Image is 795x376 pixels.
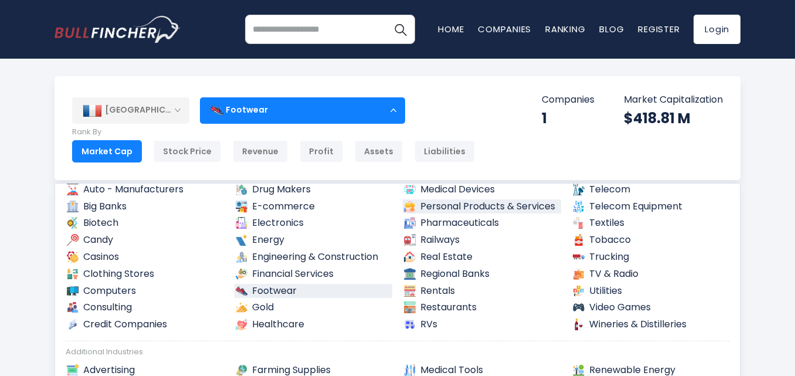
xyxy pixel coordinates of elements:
[55,16,181,43] a: Go to homepage
[235,250,393,265] a: Engineering & Construction
[66,233,224,248] a: Candy
[72,127,475,137] p: Rank By
[66,300,224,315] a: Consulting
[66,199,224,214] a: Big Banks
[300,140,343,162] div: Profit
[235,182,393,197] a: Drug Makers
[638,23,680,35] a: Register
[72,97,189,123] div: [GEOGRAPHIC_DATA]
[386,15,415,44] button: Search
[545,23,585,35] a: Ranking
[235,317,393,332] a: Healthcare
[235,216,393,231] a: Electronics
[235,284,393,299] a: Footwear
[572,216,730,231] a: Textiles
[66,317,224,332] a: Credit Companies
[572,199,730,214] a: Telecom Equipment
[403,199,561,214] a: Personal Products & Services
[235,233,393,248] a: Energy
[200,97,405,124] div: Footwear
[235,300,393,315] a: Gold
[72,140,142,162] div: Market Cap
[572,267,730,282] a: TV & Radio
[438,23,464,35] a: Home
[235,267,393,282] a: Financial Services
[403,317,561,332] a: RVs
[403,216,561,231] a: Pharmaceuticals
[154,140,221,162] div: Stock Price
[233,140,288,162] div: Revenue
[355,140,403,162] div: Assets
[572,317,730,332] a: Wineries & Distilleries
[572,250,730,265] a: Trucking
[403,250,561,265] a: Real Estate
[66,216,224,231] a: Biotech
[55,16,181,43] img: bullfincher logo
[403,233,561,248] a: Railways
[66,267,224,282] a: Clothing Stores
[694,15,740,44] a: Login
[572,233,730,248] a: Tobacco
[599,23,624,35] a: Blog
[572,182,730,197] a: Telecom
[478,23,531,35] a: Companies
[624,109,723,127] div: $418.81 M
[415,140,475,162] div: Liabilities
[572,300,730,315] a: Video Games
[542,109,594,127] div: 1
[403,267,561,282] a: Regional Banks
[403,300,561,315] a: Restaurants
[66,284,224,299] a: Computers
[403,182,561,197] a: Medical Devices
[542,94,594,106] p: Companies
[66,182,224,197] a: Auto - Manufacturers
[235,199,393,214] a: E-commerce
[403,284,561,299] a: Rentals
[66,347,729,357] div: Additional Industries
[624,94,723,106] p: Market Capitalization
[66,250,224,265] a: Casinos
[572,284,730,299] a: Utilities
